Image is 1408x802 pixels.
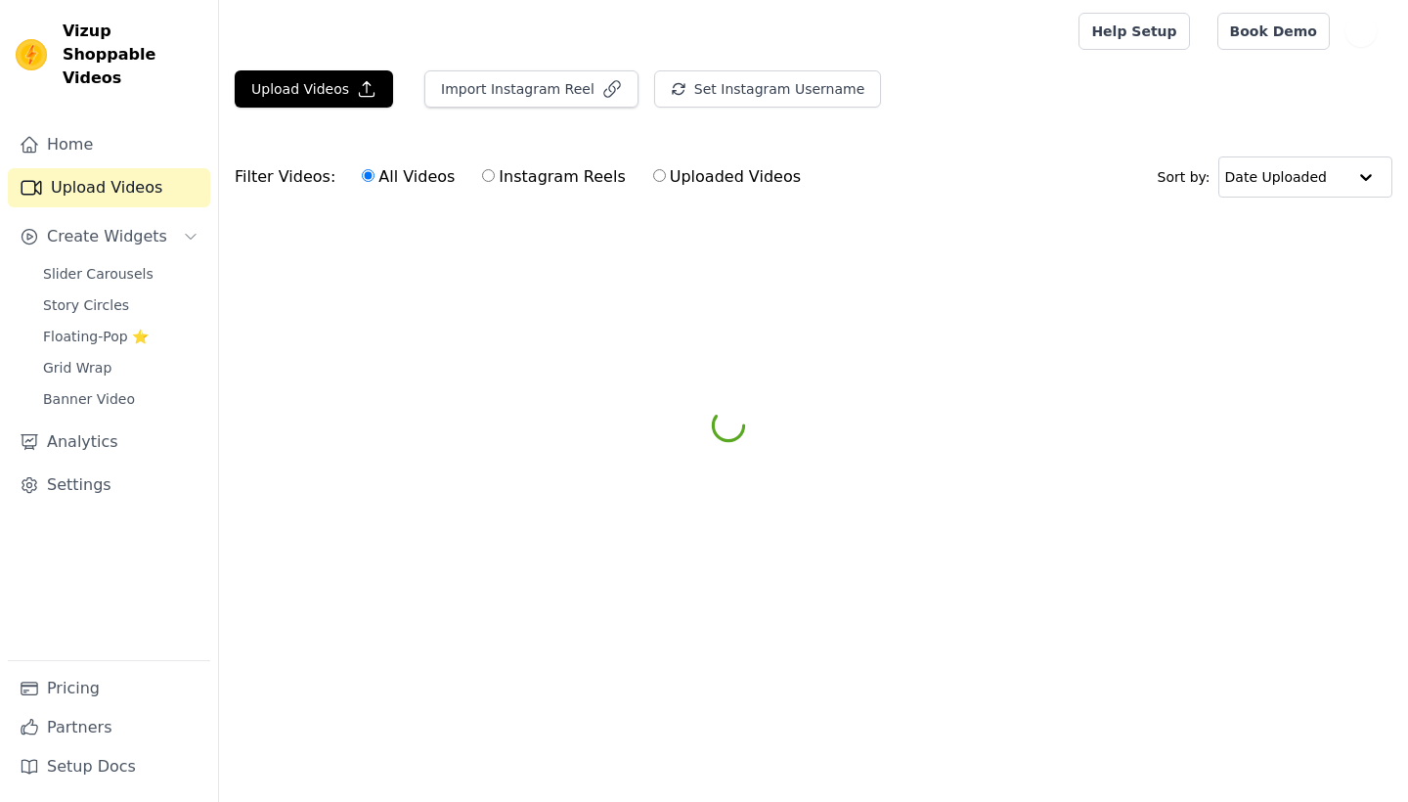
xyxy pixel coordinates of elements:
[31,260,210,288] a: Slider Carousels
[8,125,210,164] a: Home
[31,323,210,350] a: Floating-Pop ⭐
[47,225,167,248] span: Create Widgets
[235,155,812,200] div: Filter Videos:
[8,747,210,786] a: Setup Docs
[1217,13,1330,50] a: Book Demo
[8,466,210,505] a: Settings
[1078,13,1189,50] a: Help Setup
[31,291,210,319] a: Story Circles
[43,389,135,409] span: Banner Video
[235,70,393,108] button: Upload Videos
[482,169,495,182] input: Instagram Reels
[31,354,210,381] a: Grid Wrap
[43,327,149,346] span: Floating-Pop ⭐
[654,70,881,108] button: Set Instagram Username
[43,358,111,378] span: Grid Wrap
[8,708,210,747] a: Partners
[8,217,210,256] button: Create Widgets
[63,20,202,90] span: Vizup Shoppable Videos
[361,164,456,190] label: All Videos
[362,169,374,182] input: All Videos
[16,39,47,70] img: Vizup
[31,385,210,413] a: Banner Video
[652,164,802,190] label: Uploaded Videos
[8,669,210,708] a: Pricing
[481,164,626,190] label: Instagram Reels
[43,264,154,284] span: Slider Carousels
[8,168,210,207] a: Upload Videos
[424,70,638,108] button: Import Instagram Reel
[43,295,129,315] span: Story Circles
[1158,156,1393,198] div: Sort by:
[8,423,210,462] a: Analytics
[653,169,666,182] input: Uploaded Videos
